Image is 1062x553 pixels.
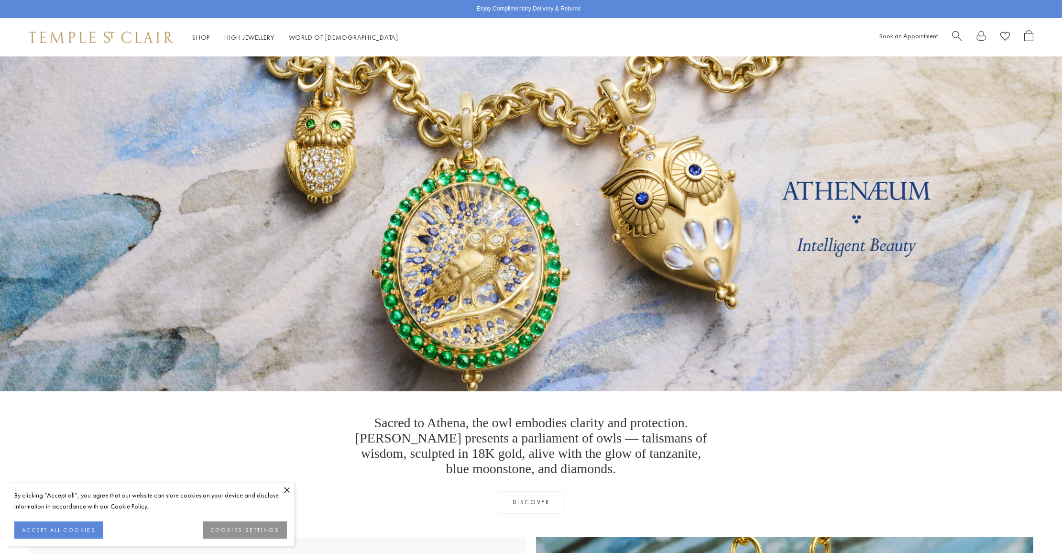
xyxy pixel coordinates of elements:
[289,33,398,42] a: World of [DEMOGRAPHIC_DATA]World of [DEMOGRAPHIC_DATA]
[1000,30,1010,45] a: View Wishlist
[192,33,210,42] a: ShopShop
[499,491,564,513] a: Discover
[14,490,287,512] div: By clicking “Accept all”, you agree that our website can store cookies on your device and disclos...
[352,415,711,476] p: Sacred to Athena, the owl embodies clarity and protection. [PERSON_NAME] presents a parliament of...
[192,32,398,44] nav: Main navigation
[29,32,173,43] img: Temple St. Clair
[1024,30,1033,45] a: Open Shopping Bag
[477,4,580,14] p: Enjoy Complimentary Delivery & Returns
[224,33,274,42] a: High JewelleryHigh Jewellery
[14,521,103,539] button: ACCEPT ALL COOKIES
[203,521,287,539] button: COOKIES SETTINGS
[879,32,938,40] a: Book an Appointment
[952,30,962,45] a: Search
